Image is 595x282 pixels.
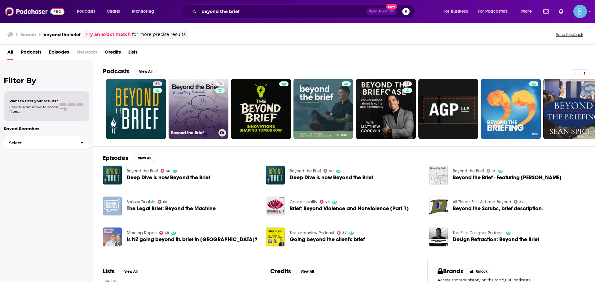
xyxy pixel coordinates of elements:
[158,200,168,204] a: 68
[7,47,13,60] a: All
[127,199,155,205] a: Serious Trouble
[487,169,496,173] a: 13
[342,232,347,234] span: 37
[103,267,142,275] a: ListsView All
[270,267,318,275] a: CreditsView All
[127,168,158,174] a: Beyond the Brief
[161,169,170,173] a: 50
[266,197,285,215] img: Brief: Beyond Violence and Nonviolence (Part 1)
[165,232,169,234] span: 68
[127,237,258,242] span: Is NZ going beyond its brief in [GEOGRAPHIC_DATA]?
[554,32,585,37] button: Send feedback
[573,5,587,18] img: User Profile
[199,7,366,16] input: Search podcasts, credits, & more...
[73,7,103,16] button: open menu
[103,197,122,215] img: The Legal Brief: Beyond the Machine
[453,175,562,180] span: Beyond the Brief - Featuring [PERSON_NAME]
[103,7,124,16] a: Charts
[106,79,166,139] a: 50
[103,67,157,75] a: PodcastsView All
[127,206,216,211] span: The Legal Brief: Beyond the Machine
[103,267,115,275] h2: Lists
[478,7,508,16] span: For Podcasters
[429,228,448,246] img: Design Refraction: Beyond the Brief
[466,268,492,275] button: Unlock
[337,231,347,235] a: 37
[439,7,476,16] button: open menu
[49,47,69,60] span: Episodes
[290,237,365,242] a: Going beyond the client's brief
[20,32,36,37] h3: Search
[474,7,517,16] button: open menu
[366,8,397,15] button: Open AdvancedNew
[429,166,448,184] img: Beyond the Brief - Featuring Rich Santiago
[159,231,169,235] a: 68
[127,230,157,236] a: Morning Report
[4,76,89,85] h2: Filter By
[77,7,95,16] span: Podcasts
[438,267,463,275] h2: Brands
[369,10,394,13] span: Open Advanced
[356,79,416,139] a: 21
[556,6,566,17] a: Show notifications dropdown
[453,175,562,180] a: Beyond the Brief - Featuring Rich Santiago
[103,67,130,75] h2: Podcasts
[4,126,89,132] p: Saved Searches
[386,4,397,10] span: New
[103,166,122,184] img: Deep Dive is now Beyond the Brief
[103,228,122,246] img: Is NZ going beyond its brief in Iraq?
[270,267,291,275] h2: Credits
[43,32,81,37] h3: beyond the brief
[134,68,157,75] button: View All
[453,237,539,242] a: Design Refraction: Beyond the Brief
[127,237,258,242] a: Is NZ going beyond its brief in Iraq?
[290,199,317,205] a: Conspirituality
[128,47,138,60] a: Lists
[541,6,551,17] a: Show notifications dropdown
[290,206,409,211] a: Brief: Beyond Violence and Nonviolence (Part 1)
[329,170,333,172] span: 50
[453,230,504,236] a: The Elite Designer Podcast
[153,81,162,86] a: 50
[77,47,97,60] span: Networks
[86,31,131,38] a: Try an exact match
[105,47,121,60] a: Credits
[133,154,156,162] button: View All
[573,5,587,18] span: Logged in as BLASTmedia
[218,81,222,87] span: 13
[320,200,330,204] a: 75
[405,81,409,87] span: 21
[290,168,321,174] a: Beyond the Brief
[325,201,330,203] span: 75
[9,105,58,114] span: Choose a tab above to access filters.
[266,166,285,184] img: Deep Dive is now Beyond the Brief
[4,141,76,145] span: Select
[453,168,484,174] a: Beyond the Brief
[266,228,285,246] a: Going beyond the client's brief
[215,81,224,86] a: 13
[492,170,496,172] span: 13
[21,47,42,60] a: Podcasts
[443,7,468,16] span: For Business
[429,197,448,215] img: Beyond the Scrubs, brief description.
[517,7,540,16] button: open menu
[169,79,229,139] a: 13Beyond the Brief
[453,206,543,211] a: Beyond the Scrubs, brief description.
[290,175,373,180] a: Deep Dive is now Beyond the Brief
[573,5,587,18] button: Show profile menu
[127,175,210,180] a: Deep Dive is now Beyond the Brief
